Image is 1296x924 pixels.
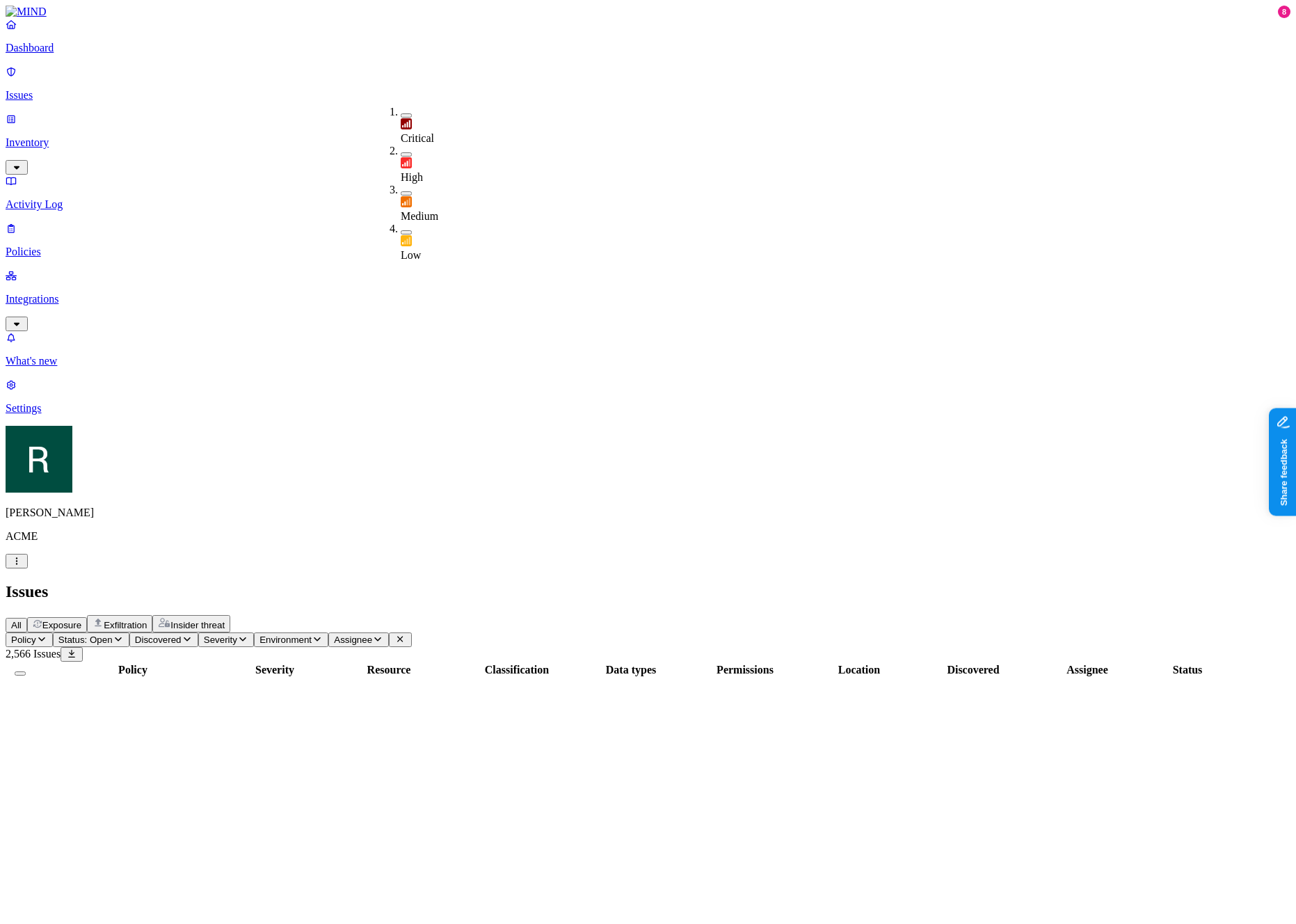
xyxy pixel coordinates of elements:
p: Settings [6,402,1290,415]
img: severity-critical [401,118,412,129]
img: MIND [6,6,47,18]
p: Policies [6,246,1290,258]
span: Exfiltration [104,620,147,630]
span: High [401,171,423,183]
span: Environment [259,635,312,645]
span: Low [401,249,421,261]
div: Policy [35,664,230,676]
span: Status: Open [58,635,113,645]
span: Discovered [135,635,182,645]
div: Status [1146,664,1229,676]
p: Inventory [6,136,1290,149]
a: Activity Log [6,175,1290,211]
a: What's new [6,331,1290,367]
a: MIND [6,6,1290,18]
div: Location [803,664,915,676]
img: severity-medium [401,196,412,207]
p: [PERSON_NAME] [6,507,1290,519]
p: What's new [6,355,1290,367]
span: Policy [11,635,36,645]
p: Dashboard [6,42,1290,54]
span: Assignee [334,635,372,645]
span: Severity [204,635,237,645]
button: Select all [15,671,26,676]
div: Discovered [918,664,1029,676]
a: Issues [6,65,1290,102]
a: Settings [6,379,1290,415]
div: Permissions [689,664,801,676]
h2: Issues [6,582,1290,601]
a: Dashboard [6,18,1290,54]
div: Resource [319,664,458,676]
a: Inventory [6,113,1290,173]
p: Integrations [6,293,1290,305]
p: Issues [6,89,1290,102]
span: Critical [401,132,434,144]
img: Ron Rabinovich [6,426,72,493]
a: Policies [6,222,1290,258]
span: Medium [401,210,438,222]
div: Classification [461,664,573,676]
div: Data types [575,664,687,676]
div: Severity [233,664,317,676]
span: Exposure [42,620,81,630]
p: Activity Log [6,198,1290,211]
span: All [11,620,22,630]
span: Insider threat [170,620,225,630]
div: 8 [1278,6,1290,18]
span: 2,566 Issues [6,648,61,660]
div: Assignee [1032,664,1143,676]
a: Integrations [6,269,1290,329]
img: severity-low [401,235,412,246]
p: ACME [6,530,1290,543]
img: severity-high [401,157,412,168]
